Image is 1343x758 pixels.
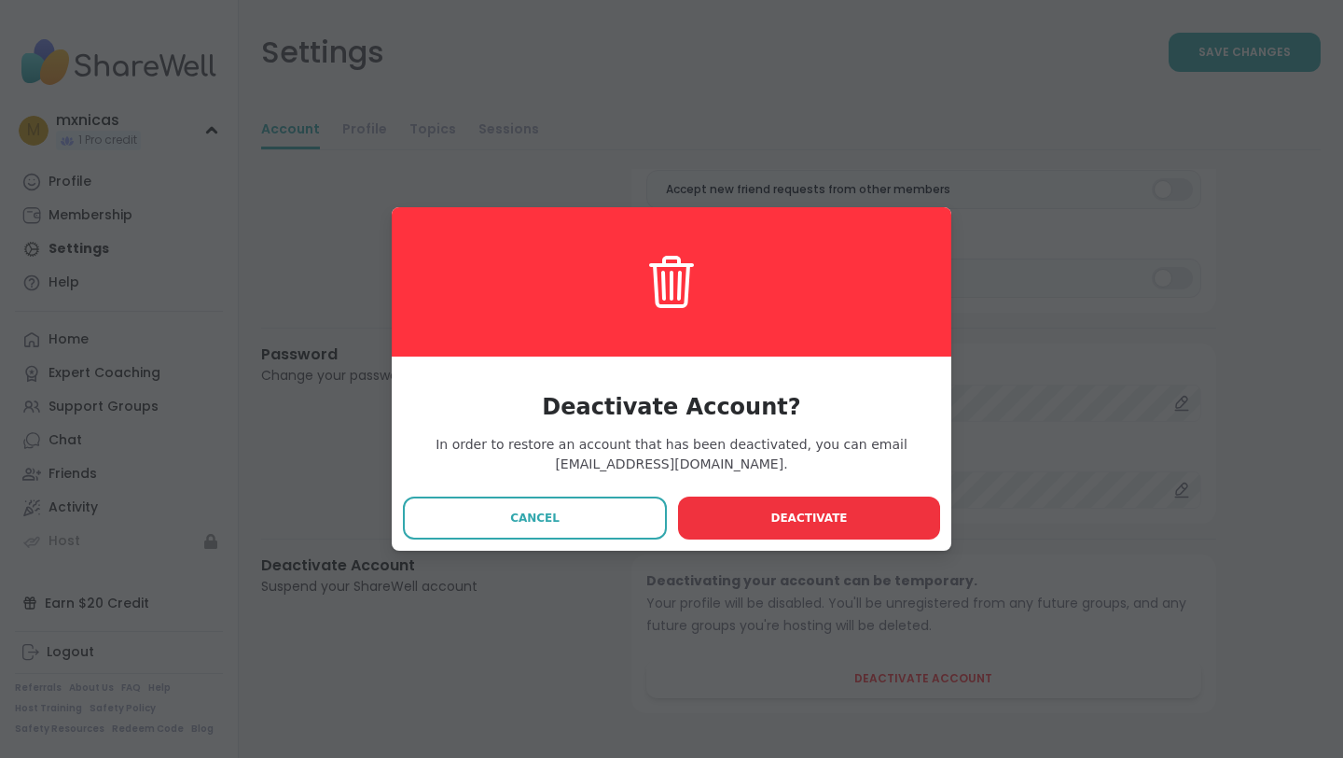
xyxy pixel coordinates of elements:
span: In order to restore an account that has been deactivated, you can email [EMAIL_ADDRESS][DOMAIN_NA... [403,435,940,474]
span: Deactivate [770,510,847,526]
span: Cancel [510,510,560,526]
button: Cancel [403,497,667,540]
button: Deactivate [678,497,940,540]
h3: Deactivate Account? [403,390,940,424]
